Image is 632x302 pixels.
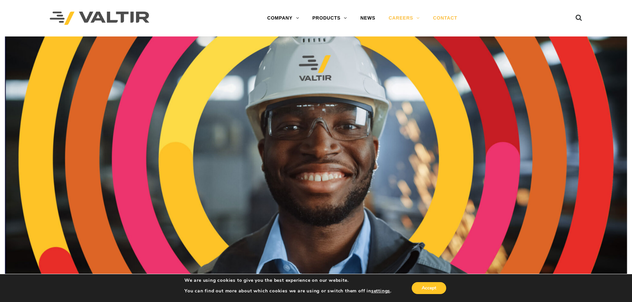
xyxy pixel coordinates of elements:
[184,288,391,294] p: You can find out more about which cookies we are using or switch them off in .
[184,277,391,283] p: We are using cookies to give you the best experience on our website.
[426,12,464,25] a: CONTACT
[5,36,627,282] img: Careers_Header
[260,12,306,25] a: COMPANY
[354,12,382,25] a: NEWS
[371,288,390,294] button: settings
[412,282,446,294] button: Accept
[382,12,426,25] a: CAREERS
[306,12,354,25] a: PRODUCTS
[50,12,149,25] img: Valtir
